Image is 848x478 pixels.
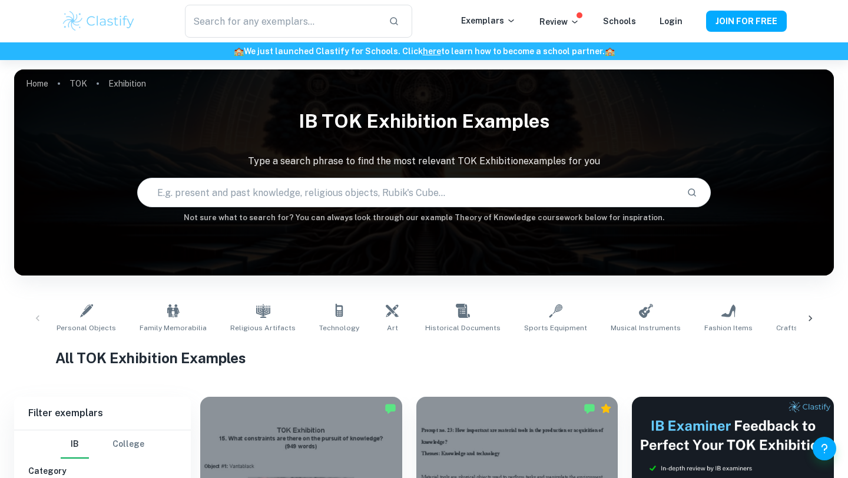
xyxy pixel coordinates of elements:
[138,176,677,209] input: E.g. present and past knowledge, religious objects, Rubik's Cube...
[611,323,681,333] span: Musical Instruments
[539,15,579,28] p: Review
[14,154,834,168] p: Type a search phrase to find the most relevant TOK Exhibition examples for you
[584,403,595,414] img: Marked
[26,75,48,92] a: Home
[234,47,244,56] span: 🏫
[57,323,116,333] span: Personal Objects
[140,323,207,333] span: Family Memorabilia
[185,5,379,38] input: Search for any exemplars...
[14,102,834,140] h1: IB TOK Exhibition examples
[112,430,144,459] button: College
[69,75,87,92] a: TOK
[423,47,441,56] a: here
[813,437,836,460] button: Help and Feedback
[2,45,846,58] h6: We just launched Clastify for Schools. Click to learn how to become a school partner.
[461,14,516,27] p: Exemplars
[61,430,89,459] button: IB
[603,16,636,26] a: Schools
[600,403,612,414] div: Premium
[385,403,396,414] img: Marked
[61,430,144,459] div: Filter type choice
[706,11,787,32] button: JOIN FOR FREE
[660,16,683,26] a: Login
[704,323,753,333] span: Fashion Items
[55,347,793,369] h1: All TOK Exhibition Examples
[605,47,615,56] span: 🏫
[28,464,177,477] h6: Category
[387,323,398,333] span: Art
[776,323,845,333] span: Crafts and Hobbies
[108,77,146,90] p: Exhibition
[524,323,587,333] span: Sports Equipment
[682,182,702,203] button: Search
[319,323,359,333] span: Technology
[14,212,834,224] h6: Not sure what to search for? You can always look through our example Theory of Knowledge coursewo...
[425,323,501,333] span: Historical Documents
[61,9,136,33] img: Clastify logo
[14,397,191,430] h6: Filter exemplars
[230,323,296,333] span: Religious Artifacts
